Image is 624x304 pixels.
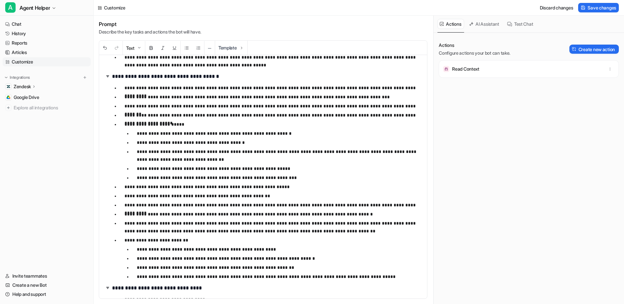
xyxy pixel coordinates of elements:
[157,41,169,55] button: Italic
[104,73,111,79] img: expand-arrow.svg
[145,41,157,55] button: Bold
[14,83,31,90] p: Zendesk
[19,3,50,12] span: Agent Helper
[572,47,577,51] img: Create action
[439,42,510,48] p: Actions
[3,38,91,48] a: Reports
[439,50,510,56] p: Configure actions your bot can take.
[3,57,91,66] a: Customize
[172,45,177,50] img: Underline
[83,75,87,80] img: menu_add.svg
[14,94,39,101] span: Google Drive
[3,290,91,299] a: Help and support
[181,41,192,55] button: Unordered List
[437,19,464,29] button: Actions
[160,45,165,50] img: Italic
[578,3,619,12] button: Save changes
[569,45,619,54] button: Create new action
[204,41,215,55] button: ─
[149,45,154,50] img: Bold
[3,48,91,57] a: Articles
[192,41,204,55] button: Ordered List
[4,75,8,80] img: expand menu
[104,284,111,291] img: expand-arrow.svg
[239,45,244,50] img: Template
[452,66,479,72] p: Read Context
[3,20,91,29] a: Chat
[184,45,189,50] img: Unordered List
[99,21,201,27] h1: Prompt
[169,41,180,55] button: Underline
[588,4,616,11] span: Save changes
[114,45,119,50] img: Redo
[14,103,88,113] span: Explore all integrations
[6,85,10,89] img: Zendesk
[6,95,10,99] img: Google Drive
[111,41,123,55] button: Redo
[3,281,91,290] a: Create a new Bot
[104,4,125,11] div: Customize
[537,3,576,12] button: Discard changes
[3,103,91,112] a: Explore all integrations
[99,41,111,55] button: Undo
[5,2,16,13] span: A
[123,41,145,55] button: Text
[3,93,91,102] a: Google DriveGoogle Drive
[3,74,32,81] button: Integrations
[136,45,142,50] img: Dropdown Down Arrow
[443,66,449,72] img: Read Context icon
[99,29,201,35] p: Describe the key tasks and actions the bot will have.
[3,29,91,38] a: History
[5,104,12,111] img: explore all integrations
[196,45,201,50] img: Ordered List
[3,271,91,281] a: Invite teammates
[10,75,30,80] p: Integrations
[102,45,108,50] img: Undo
[467,19,502,29] button: AI Assistant
[215,41,247,55] button: Template
[505,19,536,29] button: Test Chat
